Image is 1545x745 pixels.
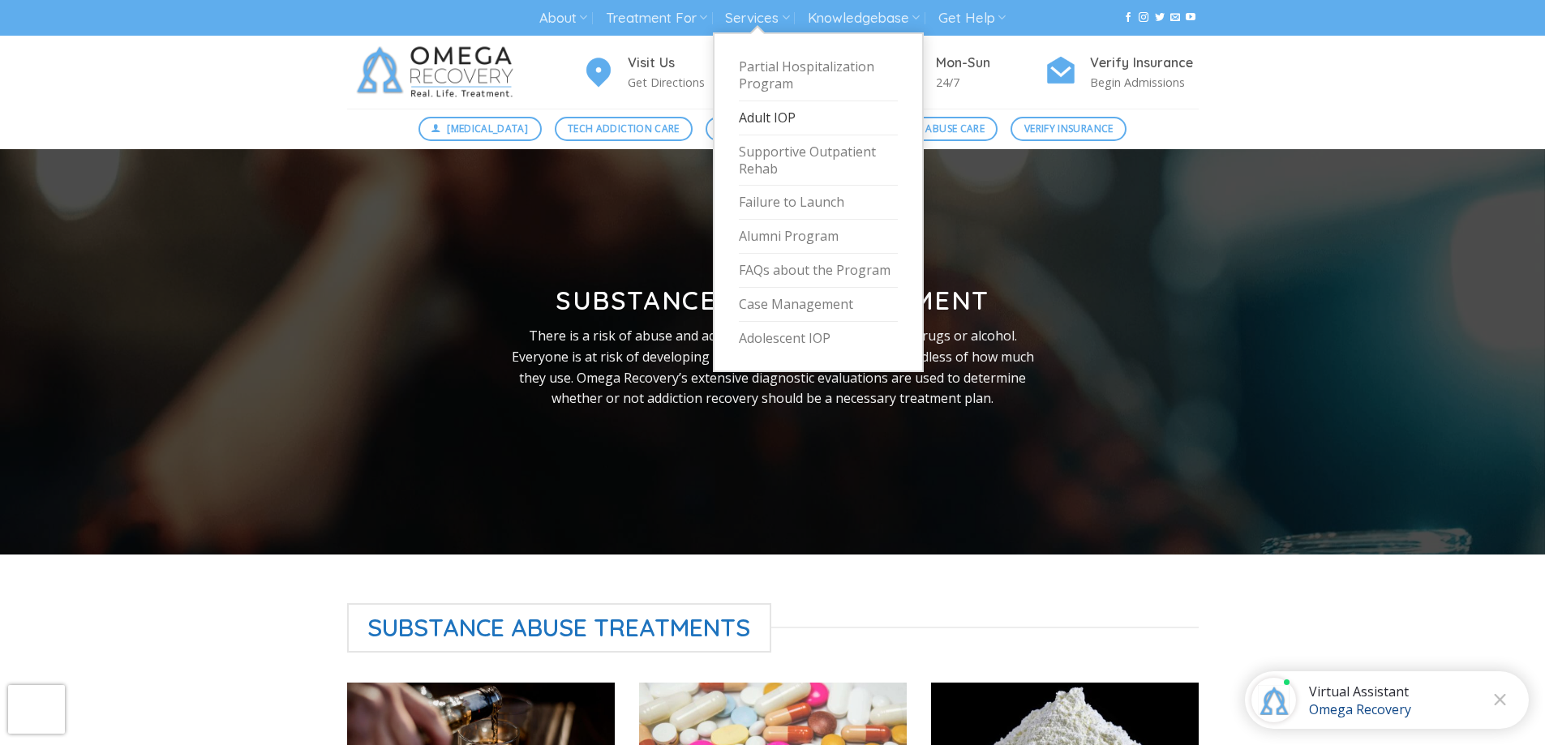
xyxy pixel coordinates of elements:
[628,73,736,92] p: Get Directions
[808,3,920,33] a: Knowledgebase
[510,326,1036,409] p: There is a risk of abuse and addiction whenever someone uses drugs or alcohol. Everyone is at ris...
[1139,12,1148,24] a: Follow on Instagram
[739,322,898,355] a: Adolescent IOP
[739,254,898,288] a: FAQs about the Program
[1186,12,1195,24] a: Follow on YouTube
[568,121,680,136] span: Tech Addiction Care
[347,603,772,653] span: Substance Abuse Treatments
[739,186,898,220] a: Failure to Launch
[1090,53,1199,74] h4: Verify Insurance
[1011,117,1127,141] a: Verify Insurance
[1123,12,1133,24] a: Follow on Facebook
[418,117,542,141] a: [MEDICAL_DATA]
[852,117,998,141] a: Substance Abuse Care
[347,36,530,109] img: Omega Recovery
[938,3,1006,33] a: Get Help
[739,50,898,101] a: Partial Hospitalization Program
[1024,121,1114,136] span: Verify Insurance
[582,53,736,92] a: Visit Us Get Directions
[447,121,528,136] span: [MEDICAL_DATA]
[1155,12,1165,24] a: Follow on Twitter
[1090,73,1199,92] p: Begin Admissions
[555,117,693,141] a: Tech Addiction Care
[556,284,989,316] strong: Substance Abuse Treatment
[739,101,898,135] a: Adult IOP
[739,288,898,322] a: Case Management
[866,121,985,136] span: Substance Abuse Care
[539,3,587,33] a: About
[725,3,789,33] a: Services
[739,135,898,186] a: Supportive Outpatient Rehab
[1045,53,1199,92] a: Verify Insurance Begin Admissions
[706,117,839,141] a: Mental Health Care
[936,73,1045,92] p: 24/7
[628,53,736,74] h4: Visit Us
[606,3,707,33] a: Treatment For
[936,53,1045,74] h4: Mon-Sun
[739,220,898,254] a: Alumni Program
[1170,12,1180,24] a: Send us an email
